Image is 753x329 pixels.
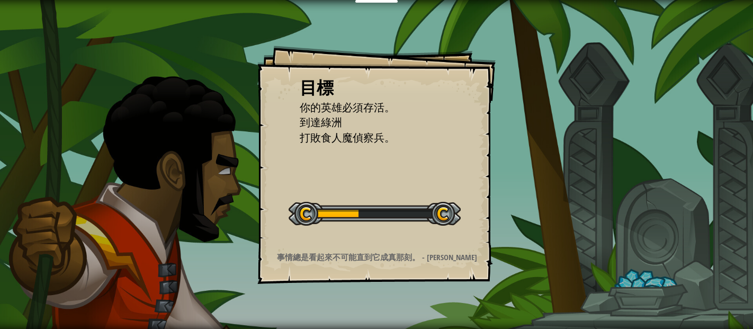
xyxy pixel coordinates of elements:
[286,100,451,115] li: 你的英雄必須存活。
[300,130,395,145] span: 打敗食人魔偵察兵。
[277,252,477,263] strong: 事情總是看起來不可能直到它成真那刻。 - [PERSON_NAME]
[300,100,395,114] span: 你的英雄必須存活。
[300,115,342,129] span: 到達綠洲
[286,115,451,130] li: 到達綠洲
[300,76,453,100] div: 目標
[286,130,451,146] li: 打敗食人魔偵察兵。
